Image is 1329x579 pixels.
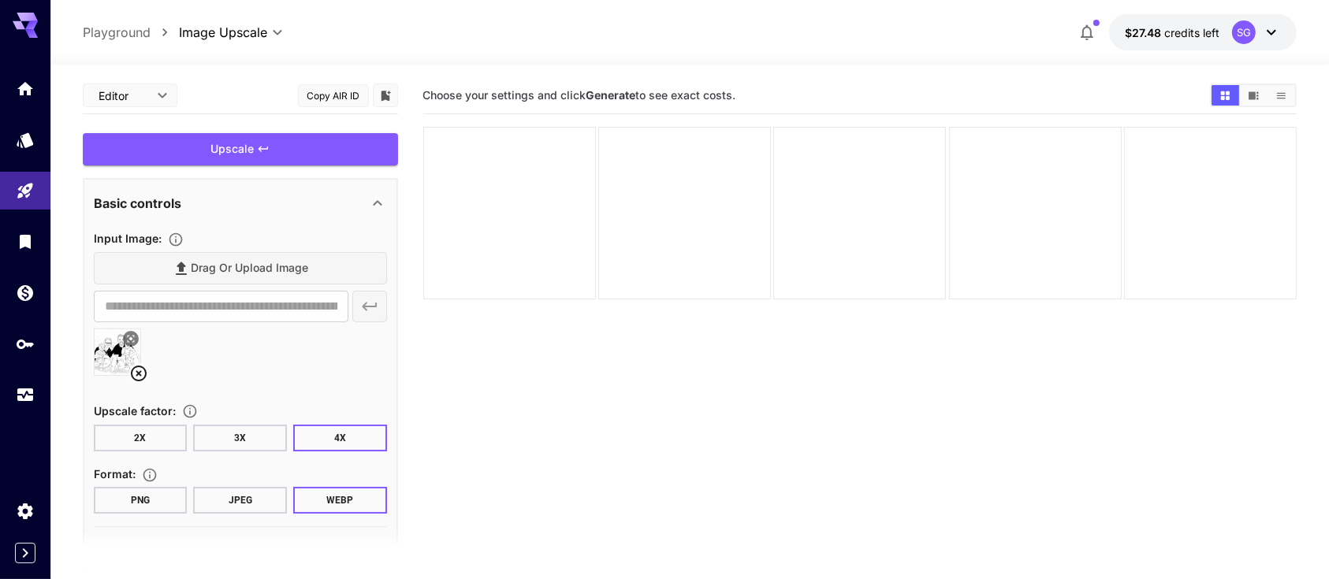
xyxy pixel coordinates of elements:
button: 3X [193,425,287,451]
button: Add to library [378,86,393,105]
span: Editor [99,87,147,104]
div: Home [16,79,35,98]
button: Copy AIR ID [298,84,369,107]
div: Library [16,232,35,251]
span: Choose your settings and click to see exact costs. [423,88,736,102]
button: Expand sidebar [15,543,35,563]
nav: breadcrumb [83,23,179,42]
div: Show images in grid viewShow images in video viewShow images in list view [1210,84,1297,107]
a: Playground [83,23,151,42]
span: Image Upscale [179,23,267,42]
div: API Keys [16,334,35,354]
button: PNG [94,487,188,514]
span: Upscale [210,139,254,159]
button: Upscale [83,133,398,165]
button: Show images in grid view [1212,85,1239,106]
span: Format : [94,467,136,481]
button: 2X [94,425,188,451]
button: Choose the level of upscaling to be performed on the image. [176,403,204,419]
button: Choose the file format for the output image. [136,467,164,483]
span: Input Image : [94,232,162,245]
div: $27.483 [1125,24,1219,41]
div: Wallet [16,283,35,302]
button: JPEG [193,487,287,514]
span: credits left [1164,26,1219,39]
button: Specifies the input image to be processed. [162,232,190,247]
div: Models [16,130,35,150]
button: 4X [293,425,387,451]
span: $27.48 [1125,26,1164,39]
div: Usage [16,385,35,405]
button: Show images in list view [1268,85,1295,106]
button: WEBP [293,487,387,514]
p: Basic controls [94,194,181,213]
div: Playground [16,181,35,201]
div: Basic controls [94,184,387,222]
button: $27.483SG [1109,14,1297,50]
div: Settings [16,501,35,521]
span: Upscale factor : [94,404,176,418]
button: Show images in video view [1240,85,1268,106]
div: SG [1232,20,1256,44]
b: Generate [586,88,636,102]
